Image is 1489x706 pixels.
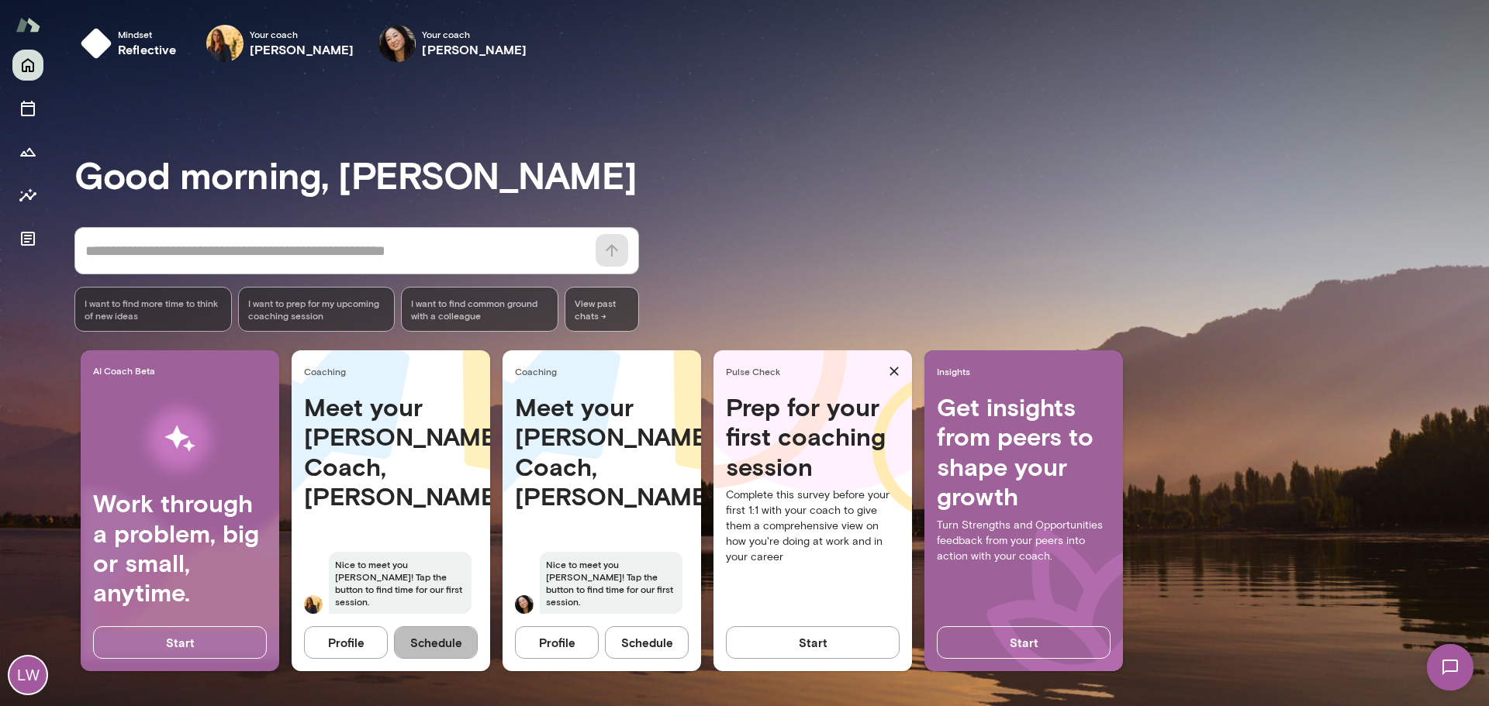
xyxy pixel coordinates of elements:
img: Mento [16,10,40,40]
span: I want to prep for my upcoming coaching session [248,297,385,322]
div: Ming ChenYour coach[PERSON_NAME] [368,19,537,68]
span: I want to find common ground with a colleague [411,297,548,322]
h4: Prep for your first coaching session [726,392,900,481]
div: I want to find common ground with a colleague [401,287,558,332]
span: AI Coach Beta [93,364,273,377]
h6: [PERSON_NAME] [422,40,527,59]
span: Pulse Check [726,365,883,377]
img: Ming Chen Chen [515,595,534,614]
span: View past chats -> [565,287,639,332]
h4: Get insights from peers to shape your growth [937,392,1111,511]
div: I want to find more time to think of new ideas [74,287,232,332]
img: Sheri DeMario [206,25,244,62]
button: Start [937,626,1111,659]
img: mindset [81,28,112,59]
button: Mindsetreflective [74,19,189,68]
span: Nice to meet you [PERSON_NAME]! Tap the button to find time for our first session. [540,552,682,614]
h6: reflective [118,40,177,59]
span: Coaching [304,365,484,377]
h4: Meet your [PERSON_NAME] Coach, [PERSON_NAME] [304,392,478,511]
h6: [PERSON_NAME] [250,40,354,59]
span: I want to find more time to think of new ideas [85,297,222,322]
h4: Work through a problem, big or small, anytime. [93,488,267,608]
button: Growth Plan [12,136,43,167]
span: Nice to meet you [PERSON_NAME]! Tap the button to find time for our first session. [329,552,472,614]
img: AI Workflows [111,390,249,488]
span: Coaching [515,365,695,377]
button: Schedule [605,626,689,659]
button: Profile [304,626,388,659]
span: Mindset [118,28,177,40]
button: Start [726,626,900,659]
img: Sheri DeMario DeMario [304,595,323,614]
img: Ming Chen [378,25,416,62]
div: I want to prep for my upcoming coaching session [238,287,396,332]
button: Start [93,626,267,659]
button: Schedule [394,626,478,659]
button: Profile [515,626,599,659]
p: Complete this survey before your first 1:1 with your coach to give them a comprehensive view on h... [726,487,900,565]
h3: Good morning, [PERSON_NAME] [74,153,1489,196]
div: LW [9,656,47,694]
button: Documents [12,223,43,254]
span: Insights [937,365,1117,377]
span: Your coach [250,28,354,40]
div: Sheri DeMarioYour coach[PERSON_NAME] [195,19,365,68]
span: Your coach [422,28,527,40]
p: Turn Strengths and Opportunities feedback from your peers into action with your coach. [937,518,1111,564]
button: Sessions [12,93,43,124]
button: Home [12,50,43,81]
h4: Meet your [PERSON_NAME] Coach, [PERSON_NAME] [515,392,689,511]
button: Insights [12,180,43,211]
